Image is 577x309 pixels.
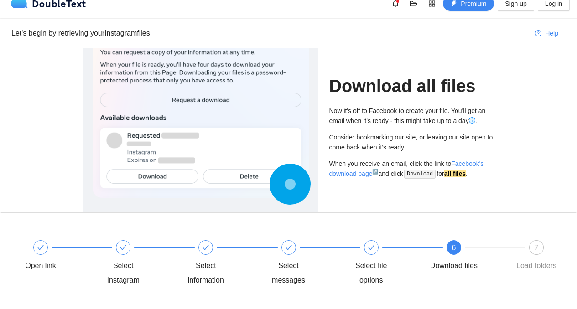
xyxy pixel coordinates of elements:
[262,258,315,288] div: Select messages
[444,170,466,177] strong: all files
[372,169,378,174] sup: ↗
[329,76,494,97] h1: Download all files
[179,240,262,288] div: Select information
[37,244,44,251] span: check
[430,258,478,273] div: Download files
[545,28,558,38] span: Help
[451,0,457,8] span: thunderbolt
[516,258,556,273] div: Load folders
[329,160,484,177] a: Facebook's download page↗
[11,27,528,39] div: Let's begin by retrieving your Instagram files
[97,258,150,288] div: Select Instagram
[368,244,375,251] span: check
[262,240,345,288] div: Select messages
[97,240,179,288] div: Select Instagram
[285,244,292,251] span: check
[329,106,494,126] div: Now it's off to Facebook to create your file. You'll get an email when it's ready - this might ta...
[14,240,97,273] div: Open link
[510,240,563,273] div: 7Load folders
[404,170,436,179] code: Download
[535,244,539,252] span: 7
[469,117,475,124] span: info-circle
[329,132,494,152] div: Consider bookmarking our site, or leaving our site open to come back when it's ready.
[25,258,56,273] div: Open link
[452,244,456,252] span: 6
[528,26,566,41] button: question-circleHelp
[329,159,494,179] div: When you receive an email, click the link to and click for .
[345,258,398,288] div: Select file options
[535,30,541,37] span: question-circle
[120,244,127,251] span: check
[345,240,427,288] div: Select file options
[427,240,510,273] div: 6Download files
[179,258,232,288] div: Select information
[202,244,209,251] span: check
